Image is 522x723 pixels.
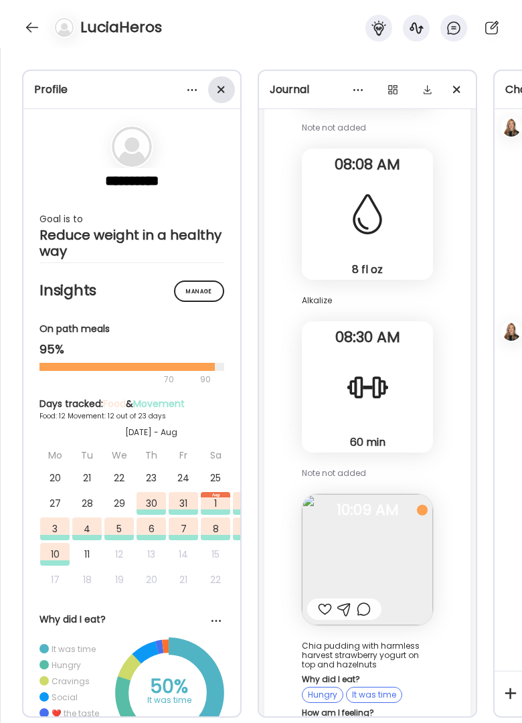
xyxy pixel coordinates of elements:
div: 12 [104,543,134,566]
div: We [104,444,134,467]
div: 21 [169,568,198,591]
div: 22 [104,467,134,489]
div: 17 [40,568,70,591]
div: It was time [52,643,96,655]
div: On path meals [39,322,224,336]
div: 16 [233,543,262,566]
span: Note not added [302,122,366,133]
div: 28 [72,492,102,515]
div: 21 [72,467,102,489]
div: Goal is to [39,211,224,227]
img: avatars%2FC7qqOxmwlCb4p938VsoDHlkq1VT2 [502,118,521,137]
h2: Insights [39,280,224,301]
div: Profile [34,82,230,98]
span: Movement [133,397,185,410]
div: 5 [104,517,134,540]
div: 9 [233,517,262,540]
div: [DATE] - Aug [39,426,263,438]
div: Hungry [302,687,343,703]
div: 14 [169,543,198,566]
div: 26 [233,467,262,489]
div: ❤️ the taste [52,708,99,719]
div: 2 [233,492,262,515]
div: Tu [72,444,102,467]
div: 25 [201,467,230,489]
div: Chia pudding with harmless harvest strawberry yogurt on top and hazelnuts [302,641,433,669]
div: 90 [199,372,212,388]
div: 20 [137,568,166,591]
div: Journal [270,82,465,98]
div: 27 [40,492,70,515]
div: Cravings [52,675,90,687]
div: It was time [136,692,203,708]
div: 30 [137,492,166,515]
img: avatars%2FC7qqOxmwlCb4p938VsoDHlkq1VT2 [502,322,521,341]
div: Food: 12 Movement: 12 out of 23 days [39,411,263,421]
div: 31 [169,492,198,515]
div: 22 [201,568,230,591]
div: 70 [39,372,196,388]
div: 23 [137,467,166,489]
div: 18 [72,568,102,591]
span: 10:09 AM [302,504,433,516]
div: It was time [346,687,402,703]
span: 08:30 AM [302,331,433,343]
div: 10 [40,543,70,566]
div: 29 [104,492,134,515]
div: 11 [72,543,102,566]
div: Th [137,444,166,467]
div: 19 [104,568,134,591]
div: Why did I eat? [39,613,224,627]
div: 95% [39,341,224,357]
div: Days tracked: & [39,397,263,411]
div: 8 fl oz [307,262,428,276]
div: 13 [137,543,166,566]
div: How am I feeling? [302,708,433,718]
h4: LuciaHeros [80,17,162,38]
div: Hungry [52,659,81,671]
div: Reduce weight in a healthy way [39,227,224,259]
div: 23 [233,568,262,591]
div: Alkalize [302,296,433,305]
div: 7 [169,517,198,540]
div: 15 [201,543,230,566]
div: 1 [201,492,230,515]
div: 8 [201,517,230,540]
div: 60 min [307,435,428,449]
img: images%2F1qYfsqsWO6WAqm9xosSfiY0Hazg1%2FgeyeIibM5oI7LWE9aH2E%2FYLH5Ebk0u6lJPGzwjbsB_240 [302,494,433,625]
div: Fr [169,444,198,467]
div: Aug [201,492,230,497]
div: Sa [201,444,230,467]
span: Food [103,397,126,410]
div: 3 [40,517,70,540]
img: bg-avatar-default.svg [55,18,74,37]
div: 24 [169,467,198,489]
div: Su [233,444,262,467]
div: Manage [174,280,224,302]
span: Note not added [302,467,366,479]
img: bg-avatar-default.svg [112,127,152,167]
div: Mo [40,444,70,467]
div: 50% [136,679,203,695]
div: Social [52,692,78,703]
span: 08:08 AM [302,159,433,171]
div: 6 [137,517,166,540]
div: 20 [40,467,70,489]
div: 4 [72,517,102,540]
div: Why did I eat? [302,675,433,684]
